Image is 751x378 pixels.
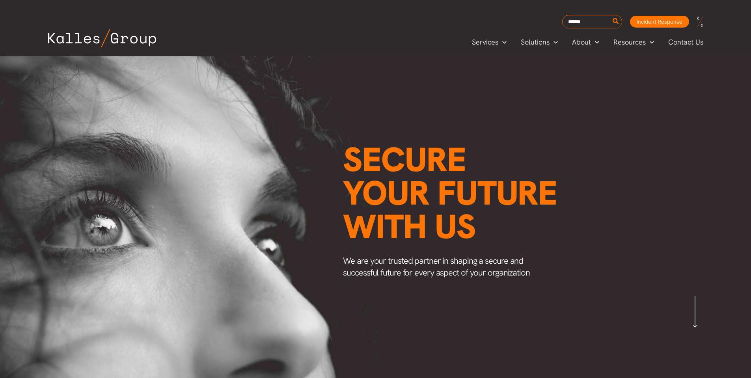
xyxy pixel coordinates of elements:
[514,36,565,48] a: SolutionsMenu Toggle
[521,36,550,48] span: Solutions
[613,36,646,48] span: Resources
[498,36,507,48] span: Menu Toggle
[572,36,591,48] span: About
[611,15,621,28] button: Search
[591,36,599,48] span: Menu Toggle
[465,35,711,48] nav: Primary Site Navigation
[668,36,703,48] span: Contact Us
[465,36,514,48] a: ServicesMenu Toggle
[606,36,661,48] a: ResourcesMenu Toggle
[550,36,558,48] span: Menu Toggle
[48,29,156,47] img: Kalles Group
[472,36,498,48] span: Services
[565,36,606,48] a: AboutMenu Toggle
[661,36,711,48] a: Contact Us
[343,255,530,278] span: We are your trusted partner in shaping a secure and successful future for every aspect of your or...
[343,138,557,248] span: Secure your future with us
[630,16,689,28] a: Incident Response
[646,36,654,48] span: Menu Toggle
